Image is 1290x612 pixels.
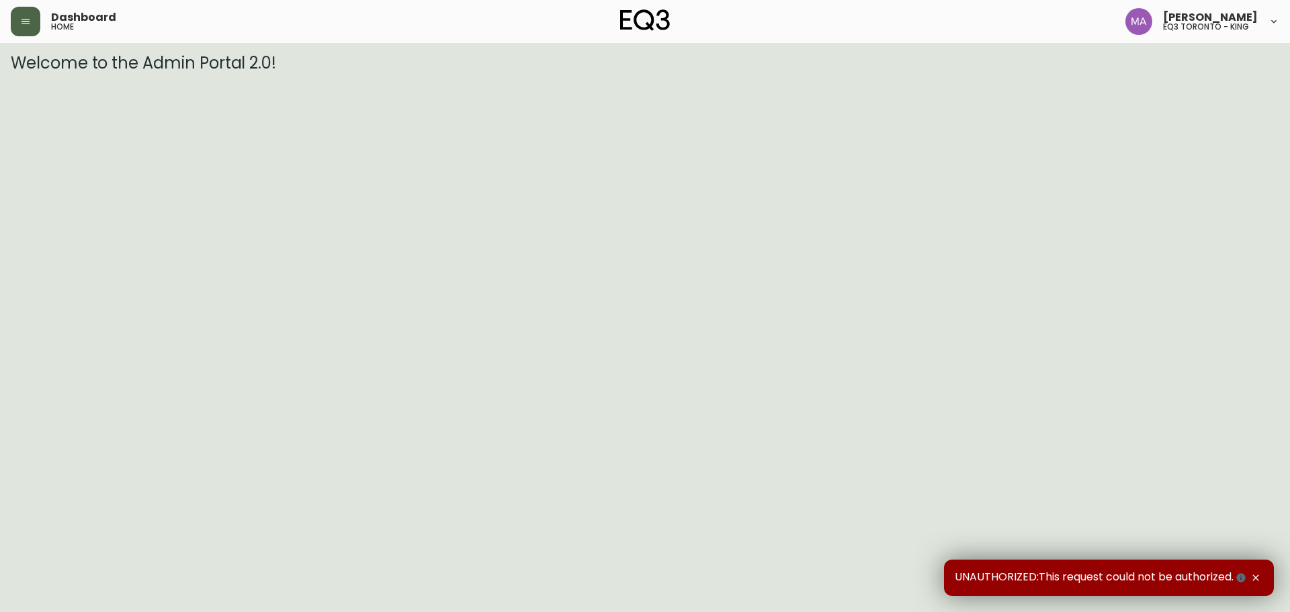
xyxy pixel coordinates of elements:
[1163,23,1249,31] h5: eq3 toronto - king
[955,570,1248,585] span: UNAUTHORIZED:This request could not be authorized.
[51,23,74,31] h5: home
[1125,8,1152,35] img: 4f0989f25cbf85e7eb2537583095d61e
[620,9,670,31] img: logo
[1163,12,1258,23] span: [PERSON_NAME]
[11,54,1279,73] h3: Welcome to the Admin Portal 2.0!
[51,12,116,23] span: Dashboard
